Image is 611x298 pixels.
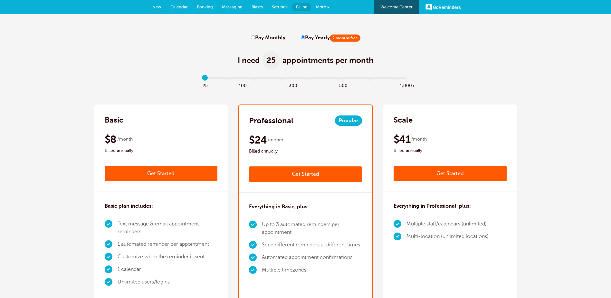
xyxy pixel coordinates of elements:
[292,3,311,11] a: Billing
[268,136,283,144] span: /month
[263,51,280,69] span: 25
[118,263,218,276] li: 1 calendar
[118,276,218,288] li: Unlimited users/logins
[249,147,362,155] span: Billed annually
[282,55,374,65] span: appointments per month
[394,115,413,125] h2: Scale
[105,166,218,181] a: Get Started
[249,166,362,182] a: Get Started
[272,5,288,9] span: Settings
[394,133,410,146] span: $41
[105,115,123,125] h2: Basic
[222,5,243,9] span: Messaging
[118,218,218,238] li: Text message & email appointment reminders
[197,5,213,9] span: Booking
[406,218,489,230] li: Multiple staff/calendars (unlimited)
[251,35,255,39] input: Pay Monthly
[117,135,133,143] span: /month
[330,35,360,42] span: 2 months free
[105,133,117,146] span: $8
[394,166,507,181] a: Get Started
[287,81,299,89] span: 300
[199,81,211,89] span: 25
[105,147,218,154] span: Billed annually
[118,251,218,263] li: Customize when the reminder is sent
[262,239,362,251] li: Send different reminders at different times
[301,35,305,39] input: Pay Yearly2 months free
[236,81,249,89] span: 100
[249,203,309,211] h3: Everything in Basic, plus:
[337,81,349,89] span: 500
[251,35,285,41] label: Pay Monthly
[316,5,326,9] span: More
[238,55,260,65] span: I need
[406,230,489,243] li: Multi-location (unlimited locations)
[105,202,153,210] h3: Basic plan includes:
[170,5,188,9] span: Calendar
[249,115,293,126] h2: Professional
[118,238,218,251] li: 1 automated reminder per appointment
[252,5,263,9] span: Blasts
[394,202,471,210] h3: Everything in Professional, plus:
[301,35,360,41] label: Pay Yearly
[400,81,412,89] span: 1,000+
[262,218,362,239] li: Up to 3 automated reminders per appointment
[296,5,308,9] span: Billing
[411,135,427,143] span: /month
[152,5,161,9] span: New
[394,147,507,154] span: Billed annually
[262,251,362,264] li: Automated appointment confirmations
[249,134,267,146] span: $24
[335,115,362,126] span: Popular
[262,264,362,276] li: Multiple timezones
